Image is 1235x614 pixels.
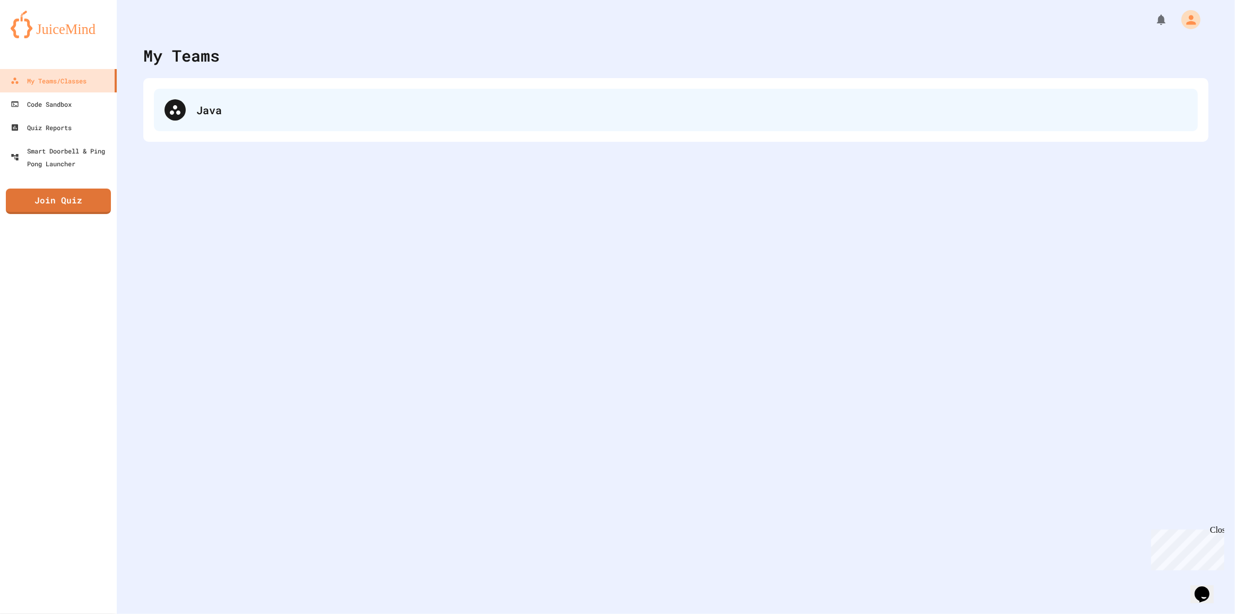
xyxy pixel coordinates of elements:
div: Chat with us now!Close [4,4,73,67]
div: My Teams/Classes [11,74,87,87]
div: My Teams [143,44,220,67]
div: Quiz Reports [11,121,72,134]
div: My Account [1170,7,1203,32]
div: Java [196,102,1187,118]
img: logo-orange.svg [11,11,106,38]
div: Smart Doorbell & Ping Pong Launcher [11,144,113,170]
div: Code Sandbox [11,98,72,110]
div: My Notifications [1135,11,1170,29]
iframe: chat widget [1147,525,1224,570]
a: Join Quiz [6,189,111,214]
iframe: chat widget [1190,572,1224,603]
div: Java [154,89,1198,131]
